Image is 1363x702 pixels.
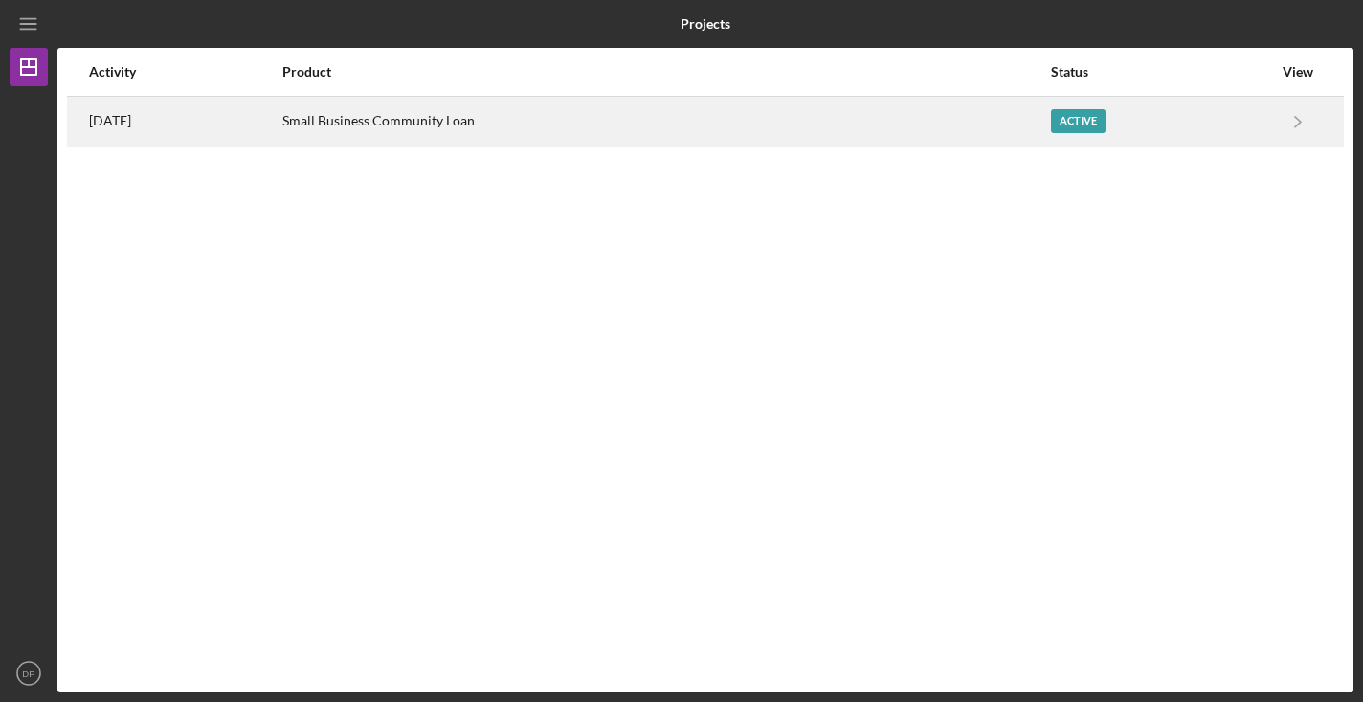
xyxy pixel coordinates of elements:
[282,98,1049,146] div: Small Business Community Loan
[1274,64,1322,79] div: View
[1051,64,1272,79] div: Status
[89,64,280,79] div: Activity
[681,16,730,32] b: Projects
[89,113,131,128] time: 2025-10-12 22:59
[10,654,48,692] button: DP
[22,668,34,679] text: DP
[282,64,1049,79] div: Product
[1051,109,1106,133] div: Active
